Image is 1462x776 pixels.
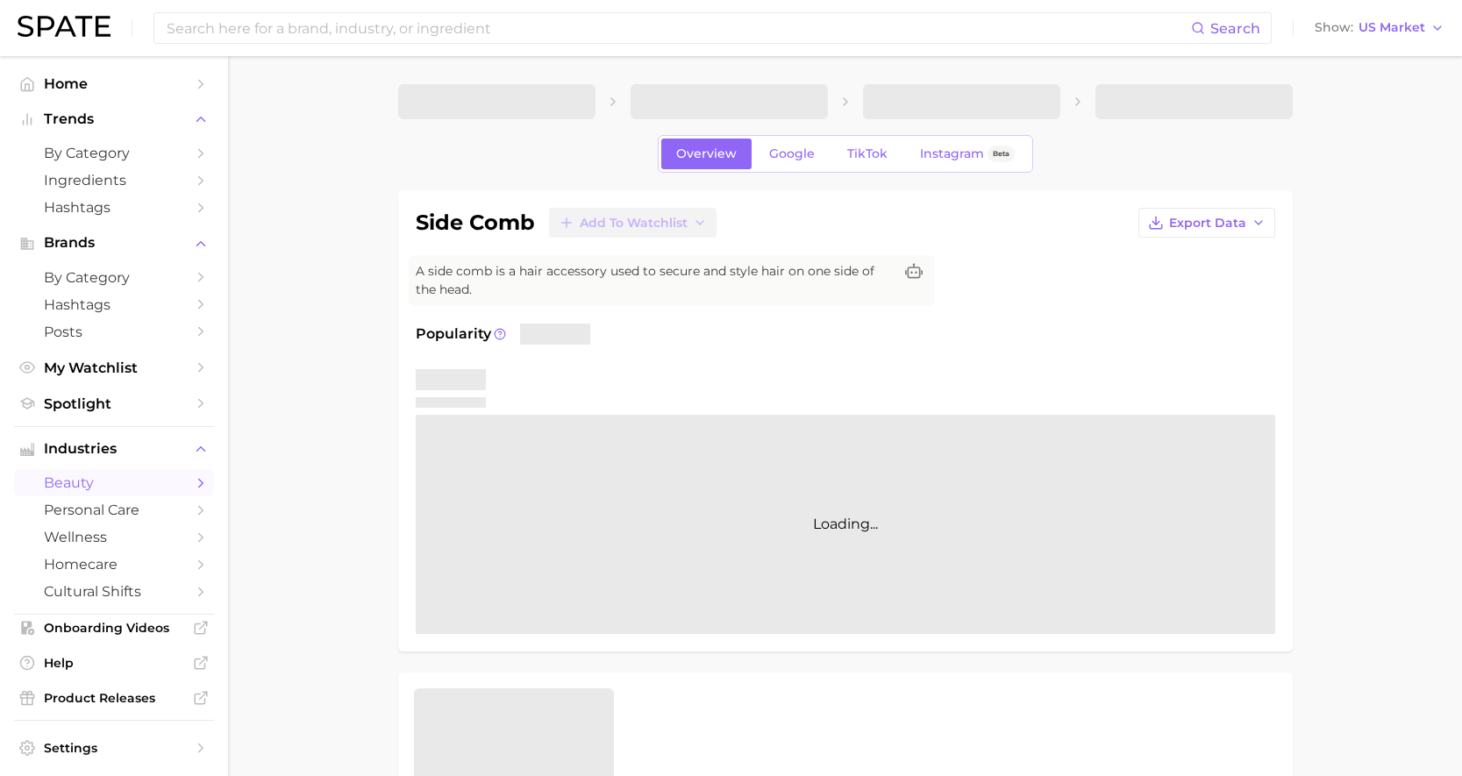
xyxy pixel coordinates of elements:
a: by Category [14,264,214,291]
span: Ingredients [44,172,184,189]
span: US Market [1359,23,1425,32]
span: wellness [44,529,184,545]
span: Help [44,655,184,671]
a: Help [14,650,214,676]
a: Onboarding Videos [14,615,214,641]
span: Google [769,146,815,161]
span: My Watchlist [44,360,184,376]
a: Spotlight [14,390,214,417]
a: TikTok [832,139,902,169]
a: cultural shifts [14,578,214,605]
img: SPATE [18,16,111,37]
a: wellness [14,523,214,551]
a: Product Releases [14,685,214,711]
button: ShowUS Market [1310,17,1449,39]
span: Overview [676,146,737,161]
div: Loading... [416,415,1275,634]
span: Instagram [920,146,984,161]
span: beauty [44,474,184,491]
a: InstagramBeta [905,139,1030,169]
span: Trends [44,111,184,127]
button: Brands [14,230,214,256]
span: Hashtags [44,296,184,313]
a: Settings [14,735,214,761]
span: by Category [44,145,184,161]
span: Product Releases [44,690,184,706]
span: Search [1210,20,1260,37]
span: Export Data [1169,216,1246,231]
a: Google [754,139,830,169]
button: Export Data [1138,208,1275,238]
span: Onboarding Videos [44,620,184,636]
span: Add to Watchlist [580,216,688,231]
a: Hashtags [14,291,214,318]
a: My Watchlist [14,354,214,381]
span: Hashtags [44,199,184,216]
a: by Category [14,139,214,167]
button: Industries [14,436,214,462]
span: Settings [44,740,184,756]
span: Industries [44,441,184,457]
span: Spotlight [44,395,184,412]
span: Home [44,75,184,92]
a: Home [14,70,214,97]
button: Trends [14,106,214,132]
span: homecare [44,556,184,573]
a: personal care [14,496,214,523]
span: personal care [44,502,184,518]
button: Add to Watchlist [549,208,717,238]
span: A side comb is a hair accessory used to secure and style hair on one side of the head. [416,262,893,299]
a: Posts [14,318,214,345]
a: Overview [661,139,752,169]
span: by Category [44,269,184,286]
h1: side comb [416,212,535,233]
span: Brands [44,235,184,251]
span: cultural shifts [44,583,184,600]
a: Ingredients [14,167,214,194]
span: Popularity [416,324,491,345]
a: beauty [14,469,214,496]
a: homecare [14,551,214,578]
span: TikTok [847,146,888,161]
a: Hashtags [14,194,214,221]
input: Search here for a brand, industry, or ingredient [165,13,1191,43]
span: Show [1315,23,1353,32]
span: Beta [993,146,1009,161]
span: Posts [44,324,184,340]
